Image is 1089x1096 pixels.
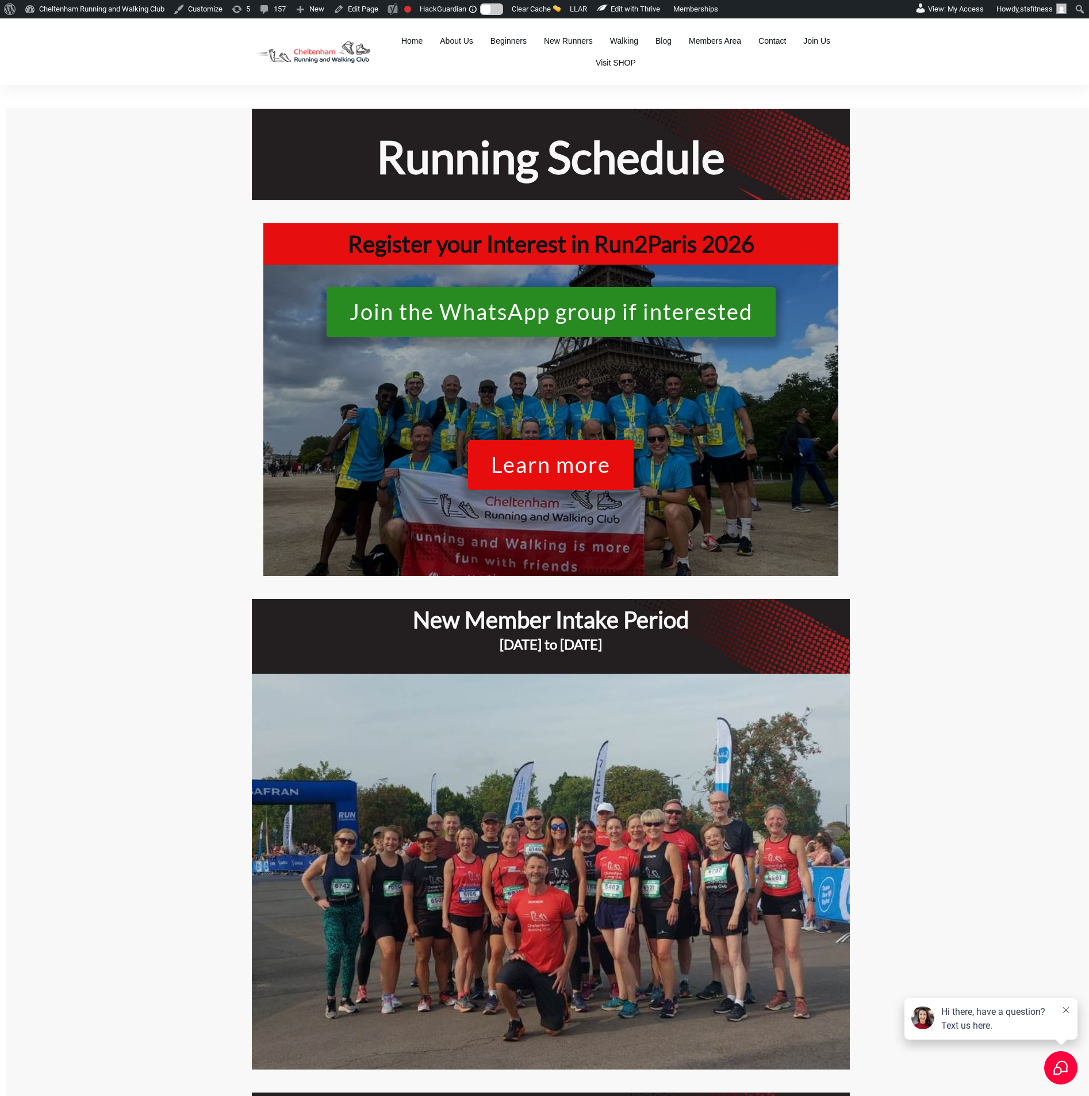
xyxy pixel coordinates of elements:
[553,5,561,12] img: 🧽
[512,5,551,13] span: Clear Cache
[610,33,638,49] a: Walking
[401,33,423,49] a: Home
[655,33,672,49] a: Blog
[491,453,611,483] span: Learn more
[246,33,379,71] img: Decathlon
[327,287,776,337] a: Join the WhatsApp group if interested
[468,440,634,490] a: Learn more
[258,635,844,668] h3: [DATE] to [DATE]
[264,128,838,186] h1: Running Schedule
[803,33,830,49] a: Join Us
[596,55,636,71] a: Visit SHOP
[758,33,786,49] a: Contact
[544,33,593,49] a: New Runners
[269,229,833,259] h1: Register your Interest in Run2Paris 2026
[490,33,527,49] a: Beginners
[1020,5,1053,13] span: stsfitness
[350,300,753,330] span: Join the WhatsApp group if interested
[258,605,844,635] h1: New Member Intake Period
[404,6,411,13] div: Focus keyphrase not set
[689,33,741,49] a: Members Area
[440,33,473,49] a: About Us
